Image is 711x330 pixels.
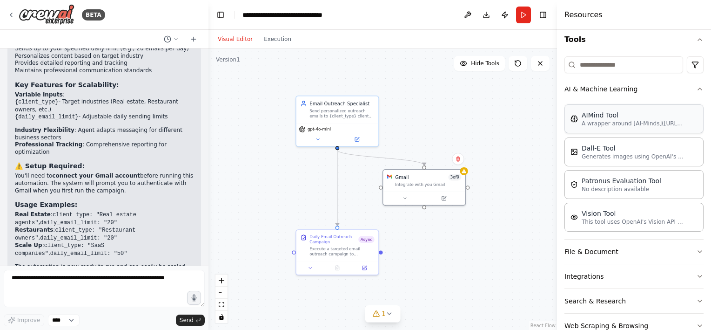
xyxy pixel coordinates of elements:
[582,176,661,186] div: Patronus Evaluation Tool
[17,316,40,324] span: Improve
[180,316,194,324] span: Send
[308,127,331,132] span: gpt-4o-mini
[15,99,59,105] code: {client_type}
[471,60,499,67] span: Hide Tools
[15,242,42,248] strong: Scale Up
[309,100,374,107] div: Email Outreach Specialist
[186,34,201,45] button: Start a new chat
[582,144,684,153] div: Dall-E Tool
[15,211,51,218] strong: Real Estate
[570,181,578,188] img: PatronusEvalTool
[582,110,684,120] div: AIMind Tool
[82,9,105,21] div: BETA
[564,27,704,53] button: Tools
[582,120,684,127] p: A wrapper around [AI-Minds]([URL][DOMAIN_NAME]). Useful for when you need answers to questions fr...
[395,174,409,180] div: Gmail
[537,8,550,21] button: Hide right sidebar
[582,153,684,160] p: Generates images using OpenAI's Dall-E model.
[448,174,461,180] span: Number of enabled actions
[216,56,240,63] div: Version 1
[564,289,704,313] button: Search & Research
[358,236,374,243] span: Async
[365,305,401,323] button: 1
[215,287,228,299] button: zoom out
[15,211,194,227] li: : ,
[15,227,194,242] li: : ,
[564,9,603,21] h4: Resources
[309,108,374,119] div: Send personalized outreach emails to {client_type} clients, targeting up to {daily_email_limit} p...
[15,81,119,89] strong: Key Features for Scalability:
[309,234,358,245] div: Daily Email Outreach Campaign
[15,127,74,133] strong: Industry Flexibility
[295,96,379,147] div: Email Outreach SpecialistSend personalized outreach emails to {client_type} clients, targeting up...
[215,299,228,311] button: fit view
[242,10,347,20] nav: breadcrumb
[15,127,194,141] li: : Agent adapts messaging for different business sectors
[160,34,182,45] button: Switch to previous chat
[15,114,79,120] code: {daily_email_limit}
[334,150,428,165] g: Edge from 690f8ce0-fb8f-4306-85ed-318fa63196b3 to 8edbee92-7baa-4d86-880f-8aad9c5ab207
[353,264,376,272] button: Open in side panel
[564,77,704,101] button: AI & Machine Learning
[19,4,74,25] img: Logo
[212,34,258,45] button: Visual Editor
[15,98,194,113] li: - Target industries (Real estate, Restaurant owners, etc.)
[564,264,704,289] button: Integrations
[15,227,53,233] strong: Restaurants
[15,60,194,67] li: Provides detailed reporting and tracking
[15,91,63,98] strong: Variable Inputs
[582,218,684,226] p: This tool uses OpenAI's Vision API to describe the contents of an image.
[176,315,205,326] button: Send
[52,172,140,179] strong: connect your Gmail account
[50,250,127,257] code: daily_email_limit: "50"
[295,229,379,275] div: Daily Email Outreach CampaignAsyncExecute a targeted email outreach campaign to {client_type} pro...
[15,91,194,121] li: :
[215,275,228,323] div: React Flow controls
[15,212,136,226] code: client_type: "Real estate agents"
[425,194,463,202] button: Open in side panel
[214,8,227,21] button: Hide left sidebar
[15,263,194,285] p: The automation is now ready to run and can easily be scaled by adjusting the input parameters for...
[582,209,684,218] div: Vision Tool
[564,101,704,239] div: AI & Machine Learning
[334,150,341,226] g: Edge from 690f8ce0-fb8f-4306-85ed-318fa63196b3 to 303b279c-7041-4db2-8385-eddaca4934d0
[454,56,505,71] button: Hide Tools
[15,227,135,241] code: client_type: "Restaurant owners"
[15,242,194,257] li: : ,
[570,115,578,123] img: AIMindTool
[40,220,117,226] code: daily_email_limit: "20"
[15,67,194,75] li: Maintains professional communication standards
[15,162,85,170] strong: ⚠️ Setup Required:
[215,275,228,287] button: zoom in
[338,135,376,143] button: Open in side panel
[15,242,104,257] code: client_type: "SaaS companies"
[15,45,194,53] li: Sends up to your specified daily limit (e.g., 20 emails per day)
[15,172,194,194] p: You'll need to before running this automation. The system will prompt you to authenticate with Gm...
[382,169,466,206] div: GmailGmail3of9Integrate with you Gmail
[309,246,374,257] div: Execute a targeted email outreach campaign to {client_type} prospects. Send up to {daily_email_li...
[570,148,578,156] img: DallETool
[452,153,464,165] button: Delete node
[323,264,352,272] button: No output available
[570,213,578,221] img: VisionTool
[187,291,201,305] button: Click to speak your automation idea
[258,34,297,45] button: Execution
[15,53,194,60] li: Personalizes content based on target industry
[15,141,82,148] strong: Professional Tracking
[382,309,386,318] span: 1
[395,182,461,187] div: Integrate with you Gmail
[215,311,228,323] button: toggle interactivity
[582,186,661,193] p: No description available
[15,201,77,208] strong: Usage Examples:
[40,235,117,241] code: daily_email_limit: "20"
[15,113,194,121] li: - Adjustable daily sending limits
[4,314,44,326] button: Improve
[564,240,704,264] button: File & Document
[15,141,194,156] li: : Comprehensive reporting for optimization
[530,323,556,328] a: React Flow attribution
[387,174,392,179] img: Gmail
